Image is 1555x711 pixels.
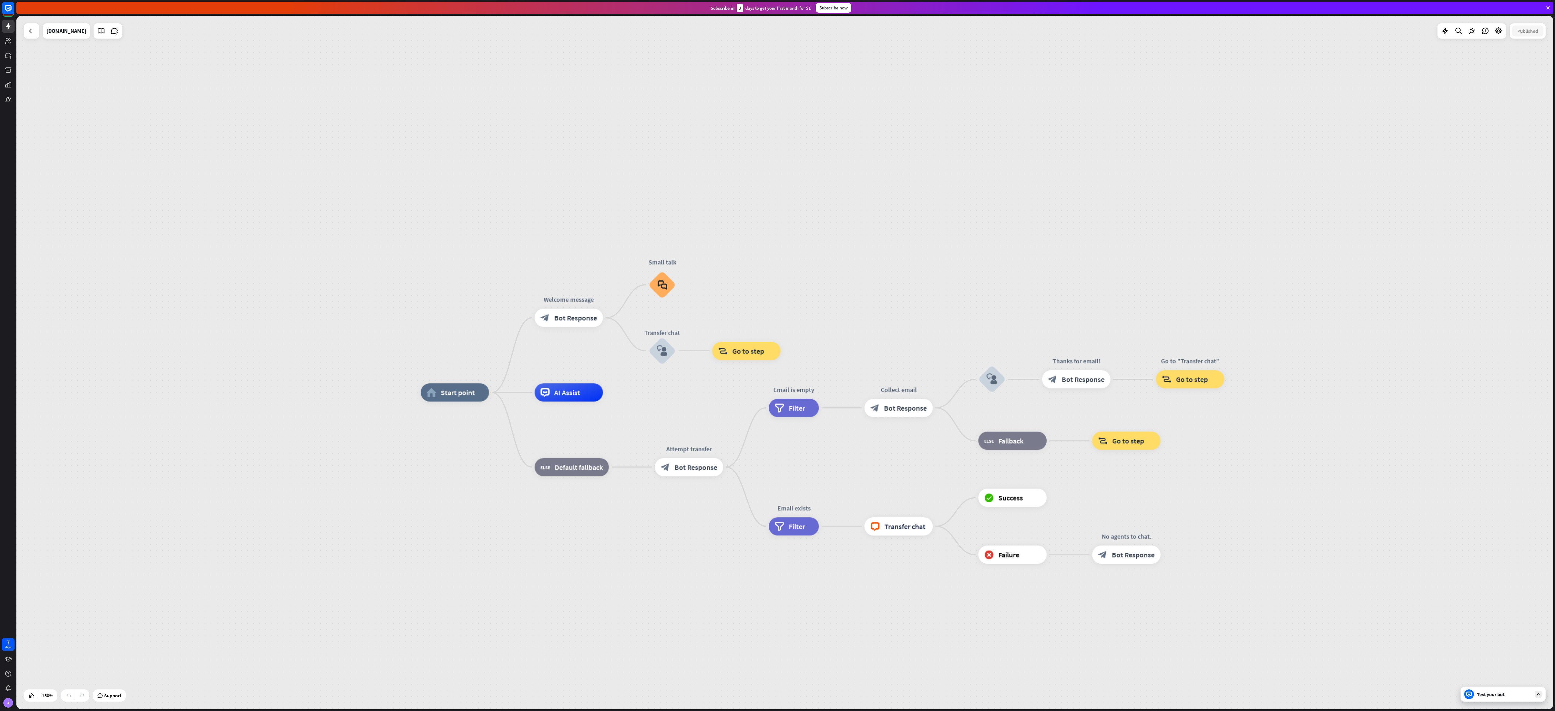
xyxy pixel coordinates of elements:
[661,463,670,472] i: block_bot_response
[775,403,784,412] i: filter
[884,403,927,412] span: Bot Response
[7,640,10,645] div: 7
[884,522,925,531] span: Transfer chat
[998,550,1019,559] span: Failure
[986,374,997,385] i: block_user_input
[1112,550,1155,559] span: Bot Response
[657,280,667,290] i: block_faq
[1062,375,1105,384] span: Bot Response
[528,295,610,304] div: Welcome message
[1512,26,1543,36] button: Published
[555,463,603,472] span: Default fallback
[984,436,994,445] i: block_fallback
[732,346,764,355] span: Go to step
[762,504,826,513] div: Email exists
[1098,436,1108,445] i: block_goto
[1048,375,1057,384] i: block_bot_response
[816,3,851,13] div: Subscribe now
[648,444,730,453] div: Attempt transfer
[870,522,880,531] i: block_livechat
[1112,436,1144,445] span: Go to step
[40,691,55,700] div: 150%
[554,388,580,397] span: AI Assist
[1085,532,1167,541] div: No agents to chat.
[998,493,1023,502] span: Success
[789,403,805,412] span: Filter
[1098,550,1107,559] i: block_bot_response
[1176,375,1208,384] span: Go to step
[657,345,668,356] i: block_user_input
[441,388,475,397] span: Start point
[984,550,994,559] i: block_failure
[554,313,597,322] span: Bot Response
[5,645,11,649] div: days
[104,691,121,700] span: Support
[427,388,436,397] i: home_2
[5,2,23,21] button: Open LiveChat chat widget
[998,436,1024,445] span: Fallback
[1477,691,1532,697] div: Test your bot
[2,638,15,651] a: 7 days
[711,4,811,12] div: Subscribe in days to get your first month for $1
[1035,357,1117,366] div: Thanks for email!
[737,4,743,12] div: 3
[762,385,826,394] div: Email is empty
[1149,357,1231,366] div: Go to "Transfer chat"
[541,463,550,472] i: block_fallback
[718,346,728,355] i: block_goto
[789,522,805,531] span: Filter
[870,403,880,412] i: block_bot_response
[675,463,717,472] span: Bot Response
[858,385,940,394] div: Collect email
[541,313,550,322] i: block_bot_response
[984,493,994,502] i: block_success
[775,522,784,531] i: filter
[642,258,683,267] div: Small talk
[1162,375,1172,384] i: block_goto
[3,698,13,708] div: A
[635,328,689,337] div: Transfer chat
[46,23,86,39] div: webparadis.ir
